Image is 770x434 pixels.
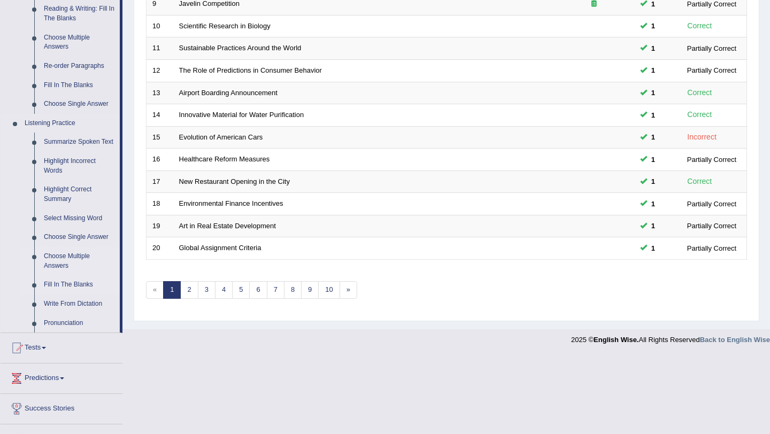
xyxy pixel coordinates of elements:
div: Correct [683,20,717,32]
a: 2 [180,281,198,299]
div: Partially Correct [683,43,741,54]
a: New Restaurant Opening in the City [179,177,290,185]
div: Correct [683,108,717,121]
div: Correct [683,175,717,188]
a: Listening Practice [20,114,120,133]
a: Write From Dictation [39,294,120,314]
a: » [340,281,357,299]
a: Fill In The Blanks [39,275,120,294]
a: Healthcare Reform Measures [179,155,270,163]
span: You cannot take this question anymore [647,131,659,143]
a: Airport Boarding Announcement [179,89,278,97]
td: 18 [147,193,173,215]
a: Re-order Paragraphs [39,57,120,76]
td: 10 [147,15,173,37]
a: Fill In The Blanks [39,76,120,95]
div: Partially Correct [683,243,741,254]
span: You cannot take this question anymore [647,65,659,76]
a: Choose Multiple Answers [39,247,120,275]
div: Partially Correct [683,65,741,76]
div: Incorrect [683,131,721,143]
a: Pronunciation [39,314,120,333]
td: 13 [147,82,173,104]
a: 7 [267,281,284,299]
td: 20 [147,237,173,260]
a: Back to English Wise [700,336,770,344]
span: You cannot take this question anymore [647,198,659,210]
a: Success Stories [1,394,122,421]
a: Innovative Material for Water Purification [179,111,304,119]
a: 8 [284,281,302,299]
a: Scientific Research in Biology [179,22,271,30]
span: You cannot take this question anymore [647,20,659,32]
td: 16 [147,149,173,171]
td: 14 [147,104,173,127]
a: Highlight Correct Summary [39,180,120,208]
a: Sustainable Practices Around the World [179,44,302,52]
a: Select Missing Word [39,209,120,228]
a: 1 [163,281,181,299]
span: You cannot take this question anymore [647,87,659,98]
td: 19 [147,215,173,237]
td: 17 [147,170,173,193]
span: You cannot take this question anymore [647,110,659,121]
div: 2025 © All Rights Reserved [571,329,770,345]
a: Global Assignment Criteria [179,244,261,252]
div: Partially Correct [683,220,741,231]
td: 15 [147,126,173,149]
a: Summarize Spoken Text [39,133,120,152]
div: Correct [683,87,717,99]
a: Choose Single Answer [39,228,120,247]
span: You cannot take this question anymore [647,154,659,165]
span: « [146,281,164,299]
span: You cannot take this question anymore [647,176,659,187]
td: 12 [147,59,173,82]
div: Partially Correct [683,198,741,210]
a: 10 [318,281,340,299]
a: 3 [198,281,215,299]
a: Environmental Finance Incentives [179,199,283,207]
a: Tests [1,333,122,360]
a: Highlight Incorrect Words [39,152,120,180]
a: 5 [232,281,250,299]
a: Choose Single Answer [39,95,120,114]
span: You cannot take this question anymore [647,43,659,54]
td: 11 [147,37,173,60]
a: The Role of Predictions in Consumer Behavior [179,66,322,74]
div: Partially Correct [683,154,741,165]
a: Predictions [1,363,122,390]
a: Choose Multiple Answers [39,28,120,57]
a: 6 [249,281,267,299]
a: 9 [301,281,319,299]
span: You cannot take this question anymore [647,220,659,231]
a: Evolution of American Cars [179,133,263,141]
span: You cannot take this question anymore [647,243,659,254]
a: Art in Real Estate Development [179,222,276,230]
strong: English Wise. [594,336,638,344]
a: 4 [215,281,233,299]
